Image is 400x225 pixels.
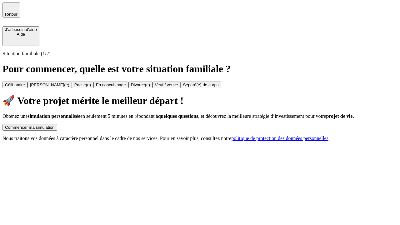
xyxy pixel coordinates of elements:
[231,136,328,141] a: politique de protection des données personnelles
[5,125,55,130] div: Commencer ma simulation
[80,113,158,119] span: en seulement 5 minutes en répondant à
[27,113,80,119] span: simulation personnalisée
[2,95,397,107] h1: 🚀 Votre projet mérite le meilleur départ !
[2,136,231,141] span: Nous traitons vos données à caractère personnel dans le cadre de nos services. Pour en savoir plu...
[2,113,27,119] span: Obtenez une
[2,124,57,131] button: Commencer ma simulation
[328,136,330,141] span: .
[198,113,326,119] span: , et découvrez la meilleure stratégie d’investissement pour votre
[158,113,198,119] span: quelques questions
[326,113,354,119] span: projet de vie.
